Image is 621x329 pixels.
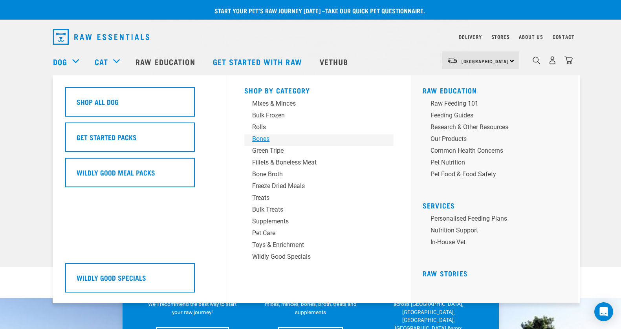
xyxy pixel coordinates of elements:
[423,88,477,92] a: Raw Education
[252,240,375,250] div: Toys & Enrichment
[430,122,553,132] div: Research & Other Resources
[423,226,572,238] a: Nutrition Support
[244,122,394,134] a: Rolls
[423,271,468,275] a: Raw Stories
[430,111,553,120] div: Feeding Guides
[423,201,572,208] h5: Services
[252,146,375,155] div: Green Tripe
[423,134,572,146] a: Our Products
[244,134,394,146] a: Bones
[423,158,572,170] a: Pet Nutrition
[244,217,394,228] a: Supplements
[244,252,394,264] a: Wildly Good Specials
[423,111,572,122] a: Feeding Guides
[77,97,119,107] h5: Shop All Dog
[244,193,394,205] a: Treats
[553,35,575,38] a: Contact
[423,122,572,134] a: Research & Other Resources
[423,170,572,181] a: Pet Food & Food Safety
[95,56,108,68] a: Cat
[65,158,214,193] a: Wildly Good Meal Packs
[252,122,375,132] div: Rolls
[252,217,375,226] div: Supplements
[423,238,572,249] a: In-house vet
[252,134,375,144] div: Bones
[447,57,458,64] img: van-moving.png
[244,228,394,240] a: Pet Care
[252,170,375,179] div: Bone Broth
[491,35,510,38] a: Stores
[53,29,149,45] img: Raw Essentials Logo
[65,87,214,122] a: Shop All Dog
[244,240,394,252] a: Toys & Enrichment
[519,35,543,38] a: About Us
[423,99,572,111] a: Raw Feeding 101
[47,26,575,48] nav: dropdown navigation
[564,56,573,64] img: home-icon@2x.png
[77,272,146,283] h5: Wildly Good Specials
[244,111,394,122] a: Bulk Frozen
[252,205,375,214] div: Bulk Treats
[252,99,375,108] div: Mixes & Minces
[462,60,509,62] span: [GEOGRAPHIC_DATA]
[430,146,553,155] div: Common Health Concerns
[128,46,205,77] a: Raw Education
[252,111,375,120] div: Bulk Frozen
[65,122,214,158] a: Get Started Packs
[430,158,553,167] div: Pet Nutrition
[325,9,425,12] a: take our quick pet questionnaire.
[77,132,137,142] h5: Get Started Packs
[252,193,375,203] div: Treats
[252,181,375,191] div: Freeze Dried Meals
[77,167,155,177] h5: Wildly Good Meal Packs
[205,46,312,77] a: Get started with Raw
[65,263,214,298] a: Wildly Good Specials
[244,99,394,111] a: Mixes & Minces
[430,134,553,144] div: Our Products
[533,57,540,64] img: home-icon-1@2x.png
[312,46,358,77] a: Vethub
[430,170,553,179] div: Pet Food & Food Safety
[594,302,613,321] div: Open Intercom Messenger
[244,146,394,158] a: Green Tripe
[430,99,553,108] div: Raw Feeding 101
[244,170,394,181] a: Bone Broth
[244,181,394,193] a: Freeze Dried Meals
[252,158,375,167] div: Fillets & Boneless Meat
[53,56,67,68] a: Dog
[548,56,557,64] img: user.png
[459,35,482,38] a: Delivery
[244,158,394,170] a: Fillets & Boneless Meat
[244,86,394,93] h5: Shop By Category
[423,214,572,226] a: Personalised Feeding Plans
[252,252,375,261] div: Wildly Good Specials
[252,228,375,238] div: Pet Care
[244,205,394,217] a: Bulk Treats
[423,146,572,158] a: Common Health Concerns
